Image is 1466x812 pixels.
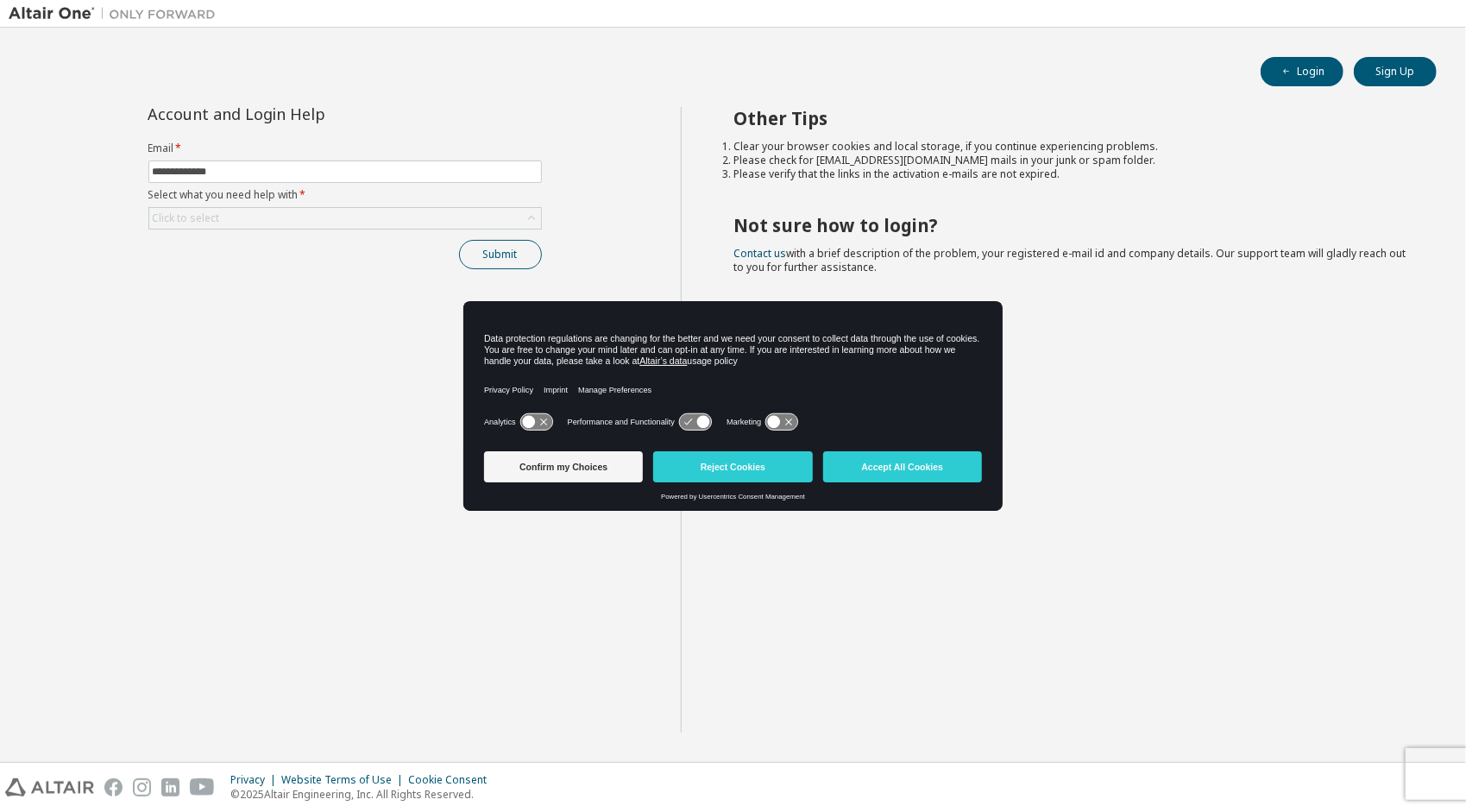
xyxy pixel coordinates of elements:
span: with a brief description of the problem, your registered e-mail id and company details. Our suppo... [733,246,1406,274]
div: Click to select [153,211,220,225]
button: Submit [459,240,542,269]
li: Clear your browser cookies and local storage, if you continue experiencing problems. [733,140,1406,154]
img: instagram.svg [133,778,151,796]
div: Privacy [230,773,281,787]
button: Sign Up [1354,57,1437,86]
h2: Other Tips [733,107,1406,129]
div: Cookie Consent [408,773,497,787]
label: Select what you need help with [148,188,542,202]
div: Website Terms of Use [281,773,408,787]
img: altair_logo.svg [5,778,94,796]
div: Click to select [149,208,541,229]
img: Altair One [9,5,224,22]
p: © 2025 Altair Engineering, Inc. All Rights Reserved. [230,787,497,802]
div: Account and Login Help [148,107,463,121]
li: Please check for [EMAIL_ADDRESS][DOMAIN_NAME] mails in your junk or spam folder. [733,154,1406,167]
img: linkedin.svg [161,778,179,796]
img: youtube.svg [190,778,215,796]
h2: Not sure how to login? [733,214,1406,236]
li: Please verify that the links in the activation e-mails are not expired. [733,167,1406,181]
label: Email [148,142,542,155]
img: facebook.svg [104,778,123,796]
button: Login [1261,57,1343,86]
a: Contact us [733,246,786,261]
